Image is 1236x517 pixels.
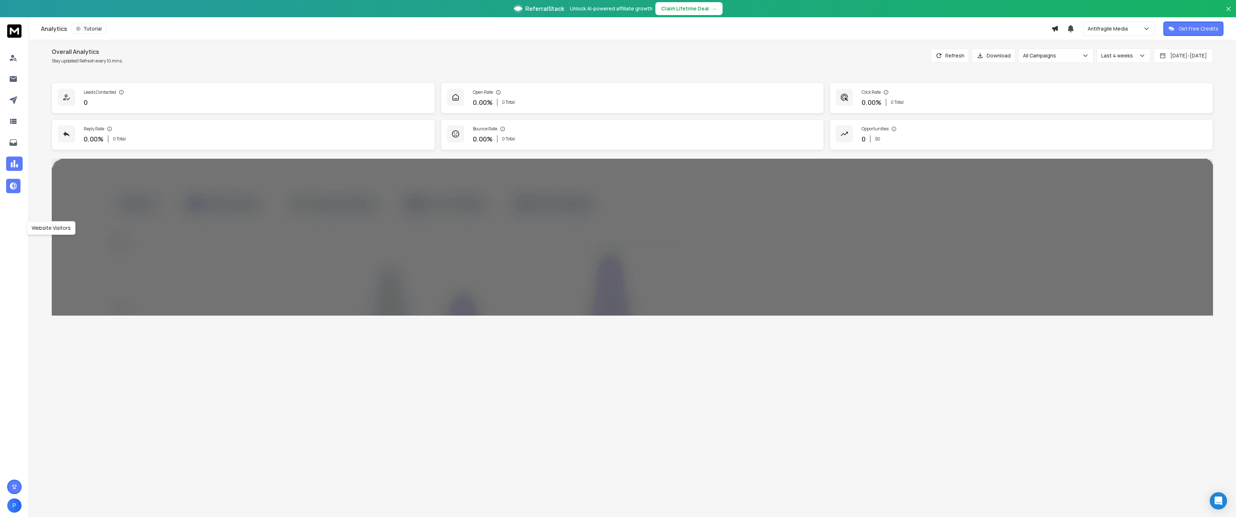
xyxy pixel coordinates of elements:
button: P [7,498,22,513]
button: Get Free Credits [1163,22,1223,36]
a: Open Rate0.00%0 Total [441,83,824,113]
div: Website Visitors [27,221,75,235]
p: 0.00 % [862,97,881,107]
button: Download [972,48,1015,63]
p: Download [987,52,1011,59]
p: Reply Rate [84,126,104,132]
span: xTiles [34,10,47,15]
p: Open Rate [473,89,493,95]
p: 0.00 % [84,134,103,144]
button: Refresh [931,48,969,63]
span: → [712,5,717,12]
a: Reply Rate0.00%0 Total [52,119,435,150]
p: $ 0 [875,136,880,142]
img: mqdefault_6s.webp [18,46,134,51]
p: Get Free Credits [1179,25,1218,32]
p: 0.00 % [473,97,493,107]
p: 0 [862,134,866,144]
p: Leads Contacted [84,89,116,95]
p: Unlock AI-powered affiliate growth [570,5,652,12]
span: Inbox Panel [29,480,54,488]
button: Claim Lifetime Deal→ [655,2,723,15]
p: Refresh [945,52,964,59]
img: 68d3df7db9f777661778bf41.png [18,51,134,164]
button: Tutorial [72,24,106,34]
div: Destination [18,470,130,478]
p: Stay updated! Refresh every 10 mins. [52,58,123,64]
p: 0 [84,97,88,107]
button: [DATE]-[DATE] [1153,48,1213,63]
span: ReferralStack [525,4,564,13]
p: 0 Total [502,99,515,105]
a: Leads Contacted0 [52,83,435,113]
p: Bounce Rate [473,126,497,132]
div: Open Intercom Messenger [1210,492,1227,509]
p: Click Rate [862,89,881,95]
span: Clear all and close [87,191,126,200]
p: Last 4 weeks [1101,52,1136,59]
p: 0 Total [113,136,126,142]
p: All Campaigns [1023,52,1059,59]
p: 0 Total [891,99,904,105]
p: 0 Total [502,136,515,142]
p: Opportunities [862,126,889,132]
a: Click Rate0.00%0 Total [830,83,1213,113]
span: Save as Note in xTiles [53,498,105,505]
h1: Overall Analytics [52,47,123,56]
span: Clip more: [28,170,52,178]
button: Close banner [1224,4,1233,22]
a: Opportunities0$0 [830,119,1213,150]
p: 0.00 % [473,134,493,144]
p: Antifragile Media [1088,25,1131,32]
div: Analytics [41,24,1051,34]
a: Bounce Rate0.00%0 Total [441,119,824,150]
